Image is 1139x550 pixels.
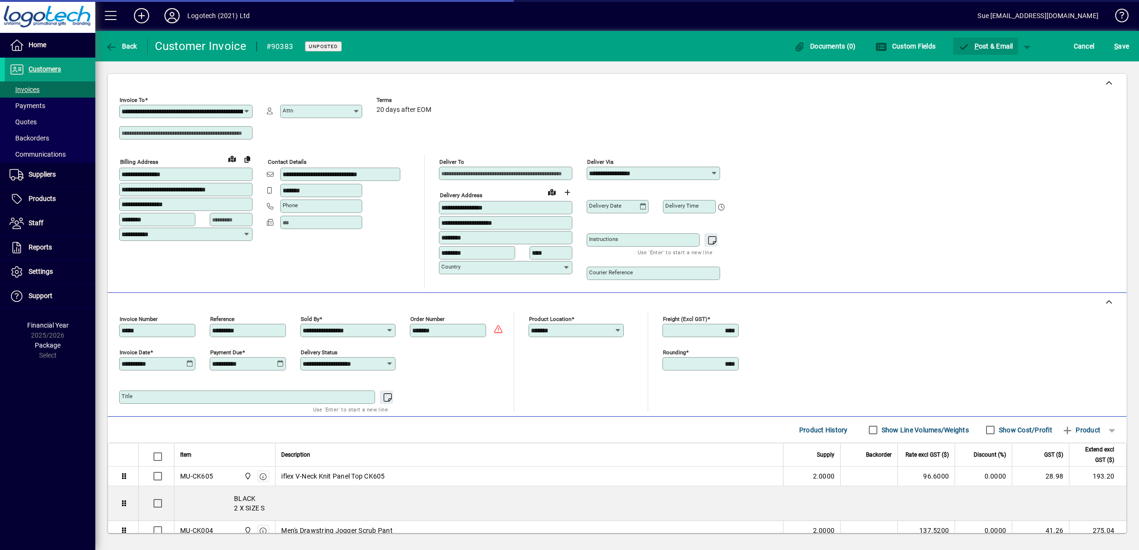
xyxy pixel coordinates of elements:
[813,526,835,535] span: 2.0000
[1114,39,1129,54] span: ave
[799,422,848,438] span: Product History
[795,421,852,439] button: Product History
[5,236,95,260] a: Reports
[174,486,1126,520] div: BLACK 2 X SIZE S
[240,151,255,167] button: Copy to Delivery address
[5,98,95,114] a: Payments
[27,321,69,329] span: Financial Year
[559,185,575,200] button: Choose address
[663,349,686,356] mat-label: Rounding
[210,316,234,322] mat-label: Reference
[155,39,247,54] div: Customer Invoice
[29,292,52,300] span: Support
[5,163,95,187] a: Suppliers
[313,404,388,415] mat-hint: Use 'Enter' to start a new line
[35,341,61,349] span: Package
[309,43,338,50] span: Unposted
[1012,521,1069,540] td: 41.26
[301,316,319,322] mat-label: Sold by
[301,349,337,356] mat-label: Delivery status
[281,526,393,535] span: Men's Drawstring Jogger Scrub Pant
[880,425,969,435] label: Show Line Volumes/Weights
[5,130,95,146] a: Backorders
[1108,2,1127,33] a: Knowledge Base
[283,107,293,114] mat-label: Attn
[266,39,294,54] div: #90383
[10,150,66,158] span: Communications
[120,97,145,103] mat-label: Invoice To
[587,159,613,165] mat-label: Deliver via
[544,184,559,200] a: View on map
[187,8,250,23] div: Logotech (2021) Ltd
[120,349,150,356] mat-label: Invoice date
[242,525,253,536] span: Central
[1062,422,1100,438] span: Product
[120,316,158,322] mat-label: Invoice number
[5,211,95,235] a: Staff
[10,102,45,110] span: Payments
[5,146,95,162] a: Communications
[105,42,137,50] span: Back
[439,159,464,165] mat-label: Deliver To
[904,471,949,481] div: 96.6000
[281,450,310,460] span: Description
[665,202,699,209] mat-label: Delivery time
[441,263,460,270] mat-label: Country
[589,202,621,209] mat-label: Delivery date
[1069,467,1126,486] td: 193.20
[5,33,95,57] a: Home
[126,7,157,24] button: Add
[875,42,936,50] span: Custom Fields
[29,195,56,202] span: Products
[157,7,187,24] button: Profile
[1114,42,1118,50] span: S
[5,284,95,308] a: Support
[1075,444,1114,465] span: Extend excl GST ($)
[958,42,1013,50] span: ost & Email
[529,316,571,322] mat-label: Product location
[813,471,835,481] span: 2.0000
[1071,38,1097,55] button: Cancel
[376,97,434,103] span: Terms
[589,269,633,276] mat-label: Courier Reference
[953,38,1018,55] button: Post & Email
[122,393,132,400] mat-label: Title
[29,219,43,227] span: Staff
[410,316,445,322] mat-label: Order number
[210,349,242,356] mat-label: Payment due
[977,8,1098,23] div: Sue [EMAIL_ADDRESS][DOMAIN_NAME]
[794,42,856,50] span: Documents (0)
[905,450,949,460] span: Rate excl GST ($)
[180,471,213,481] div: MU-CK605
[955,467,1012,486] td: 0.0000
[1044,450,1063,460] span: GST ($)
[792,38,858,55] button: Documents (0)
[997,425,1052,435] label: Show Cost/Profit
[10,134,49,142] span: Backorders
[1057,421,1105,439] button: Product
[281,471,385,481] span: iflex V-Neck Knit Panel Top CK605
[1012,467,1069,486] td: 28.98
[974,450,1006,460] span: Discount (%)
[29,170,56,178] span: Suppliers
[242,471,253,481] span: Central
[180,526,213,535] div: MU-CK004
[663,316,707,322] mat-label: Freight (excl GST)
[283,202,298,209] mat-label: Phone
[5,187,95,211] a: Products
[589,236,618,242] mat-label: Instructions
[5,81,95,98] a: Invoices
[180,450,192,460] span: Item
[224,151,240,166] a: View on map
[103,38,140,55] button: Back
[1074,39,1095,54] span: Cancel
[1112,38,1131,55] button: Save
[904,526,949,535] div: 137.5200
[29,65,61,73] span: Customers
[638,247,712,258] mat-hint: Use 'Enter' to start a new line
[817,450,834,460] span: Supply
[1069,521,1126,540] td: 275.04
[955,521,1012,540] td: 0.0000
[5,114,95,130] a: Quotes
[10,118,37,126] span: Quotes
